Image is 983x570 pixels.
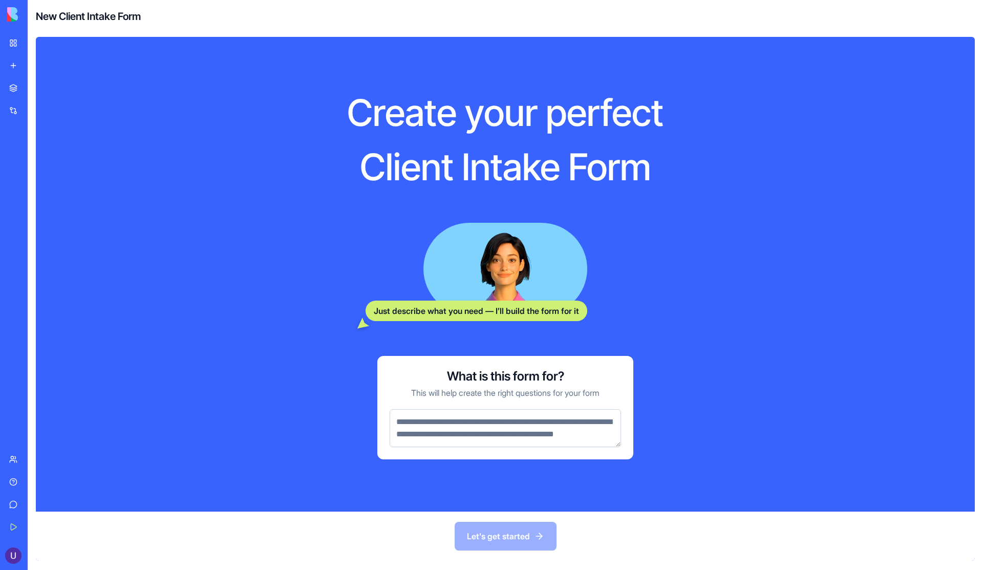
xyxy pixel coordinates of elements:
[5,547,22,564] img: ACg8ocI8VXQTtKTIwl37yIVC5nQwiyTmc7flDHihOhqHOxeqb9fOrQ=s96-c
[276,144,735,190] h1: Client Intake Form
[366,301,587,321] div: Just describe what you need — I’ll build the form for it
[276,90,735,136] h1: Create your perfect
[447,368,564,385] h3: What is this form for?
[411,387,600,399] p: This will help create the right questions for your form
[7,7,71,22] img: logo
[36,9,141,24] h4: New Client Intake Form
